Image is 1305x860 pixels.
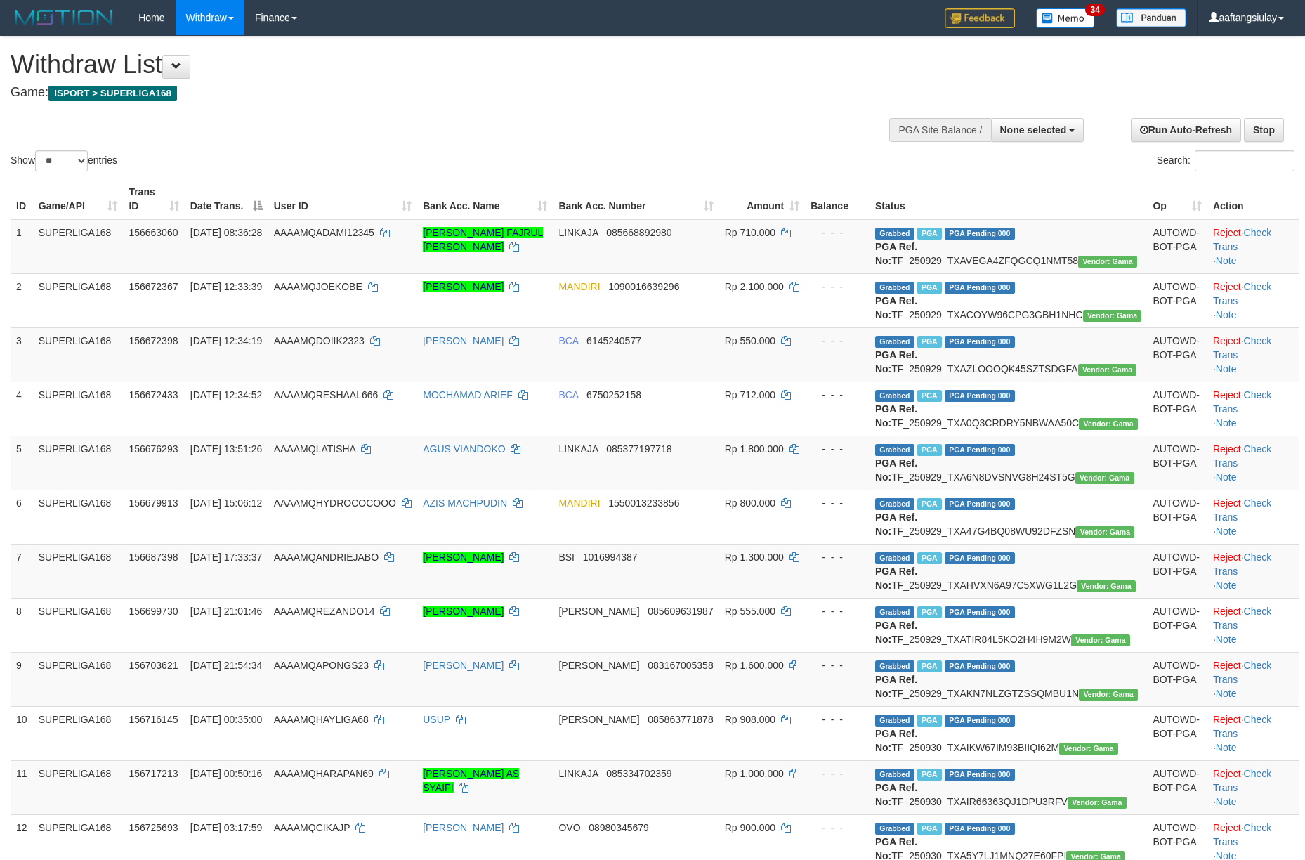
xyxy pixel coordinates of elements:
[423,227,543,252] a: [PERSON_NAME] FAJRUL [PERSON_NAME]
[11,86,856,100] h4: Game:
[870,382,1147,436] td: TF_250929_TXA0Q3CRDRY5NBWAA50C
[648,714,713,725] span: Copy 085863771878 to clipboard
[190,768,262,779] span: [DATE] 00:50:16
[1147,598,1207,652] td: AUTOWD-BOT-PGA
[423,389,513,400] a: MOCHAMAD ARIEF
[423,660,504,671] a: [PERSON_NAME]
[811,226,864,240] div: - - -
[945,498,1015,510] span: PGA Pending
[1213,660,1241,671] a: Reject
[1213,497,1241,509] a: Reject
[11,219,33,274] td: 1
[870,219,1147,274] td: TF_250929_TXAVEGA4ZFQGCQ1NMT58
[608,281,679,292] span: Copy 1090016639296 to clipboard
[1207,544,1299,598] td: · ·
[11,652,33,706] td: 9
[875,715,914,727] span: Grabbed
[11,598,33,652] td: 8
[558,768,598,779] span: LINKAJA
[870,273,1147,327] td: TF_250929_TXACOYW96CPG3GBH1NHC
[11,150,117,171] label: Show entries
[875,728,917,753] b: PGA Ref. No:
[1075,526,1134,538] span: Vendor URL: https://trx31.1velocity.biz
[1216,634,1237,645] a: Note
[1216,255,1237,266] a: Note
[558,552,575,563] span: BSI
[1147,327,1207,382] td: AUTOWD-BOT-PGA
[1157,150,1294,171] label: Search:
[1213,281,1241,292] a: Reject
[190,227,262,238] span: [DATE] 08:36:28
[719,179,805,219] th: Amount: activate to sort column ascending
[805,179,870,219] th: Balance
[606,768,671,779] span: Copy 085334702359 to clipboard
[1213,714,1241,725] a: Reject
[558,497,600,509] span: MANDIRI
[875,349,917,374] b: PGA Ref. No:
[558,443,598,455] span: LINKAJA
[1207,382,1299,436] td: · ·
[1216,363,1237,374] a: Note
[917,336,942,348] span: Marked by aafsoycanthlai
[1213,227,1271,252] a: Check Trans
[945,336,1015,348] span: PGA Pending
[129,389,178,400] span: 156672433
[945,282,1015,294] span: PGA Pending
[190,714,262,725] span: [DATE] 00:35:00
[1147,382,1207,436] td: AUTOWD-BOT-PGA
[33,598,124,652] td: SUPERLIGA168
[811,496,864,510] div: - - -
[917,660,942,672] span: Marked by aafchhiseyha
[1213,552,1271,577] a: Check Trans
[1213,768,1241,779] a: Reject
[190,660,262,671] span: [DATE] 21:54:34
[553,179,719,219] th: Bank Acc. Number: activate to sort column ascending
[1083,310,1142,322] span: Vendor URL: https://trx31.1velocity.biz
[991,118,1084,142] button: None selected
[190,335,262,346] span: [DATE] 12:34:19
[33,760,124,814] td: SUPERLIGA168
[811,280,864,294] div: - - -
[274,552,379,563] span: AAAAMQANDRIEJABO
[190,552,262,563] span: [DATE] 17:33:37
[1213,389,1241,400] a: Reject
[129,335,178,346] span: 156672398
[917,498,942,510] span: Marked by aafsengchandara
[875,769,914,781] span: Grabbed
[48,86,177,101] span: ISPORT > SUPERLIGA168
[274,606,375,617] span: AAAAMQREZANDO14
[1213,714,1271,739] a: Check Trans
[1244,118,1284,142] a: Stop
[11,760,33,814] td: 11
[811,388,864,402] div: - - -
[1079,418,1138,430] span: Vendor URL: https://trx31.1velocity.biz
[1207,273,1299,327] td: · ·
[1147,219,1207,274] td: AUTOWD-BOT-PGA
[875,498,914,510] span: Grabbed
[725,443,784,455] span: Rp 1.800.000
[917,390,942,402] span: Marked by aafsoycanthlai
[1147,273,1207,327] td: AUTOWD-BOT-PGA
[606,443,671,455] span: Copy 085377197718 to clipboard
[33,327,124,382] td: SUPERLIGA168
[917,823,942,835] span: Marked by aafnonsreyleab
[945,606,1015,618] span: PGA Pending
[1078,256,1137,268] span: Vendor URL: https://trx31.1velocity.biz
[33,544,124,598] td: SUPERLIGA168
[1216,526,1237,537] a: Note
[945,823,1015,835] span: PGA Pending
[875,660,914,672] span: Grabbed
[1213,768,1271,793] a: Check Trans
[274,822,350,833] span: AAAAMQCIKAJP
[190,606,262,617] span: [DATE] 21:01:46
[811,658,864,672] div: - - -
[423,443,505,455] a: AGUS VIANDOKO
[129,714,178,725] span: 156716145
[725,497,775,509] span: Rp 800.000
[1207,179,1299,219] th: Action
[1147,652,1207,706] td: AUTOWD-BOT-PGA
[870,598,1147,652] td: TF_250929_TXATIR84L5KO2H4H9M2W
[1216,796,1237,807] a: Note
[558,714,639,725] span: [PERSON_NAME]
[725,660,784,671] span: Rp 1.600.000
